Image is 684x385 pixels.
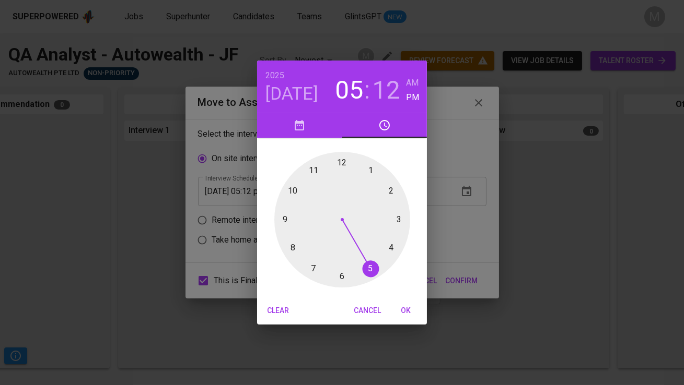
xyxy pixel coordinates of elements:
[372,76,400,105] button: 12
[354,304,381,317] span: Cancel
[393,304,419,317] span: OK
[389,301,423,320] button: OK
[406,76,419,90] button: AM
[350,301,385,320] button: Cancel
[335,76,363,105] button: 05
[265,68,284,83] button: 2025
[364,76,370,105] h3: :
[261,301,295,320] button: Clear
[406,76,419,90] h6: AM
[265,83,318,105] button: [DATE]
[265,304,291,317] span: Clear
[406,90,419,105] button: PM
